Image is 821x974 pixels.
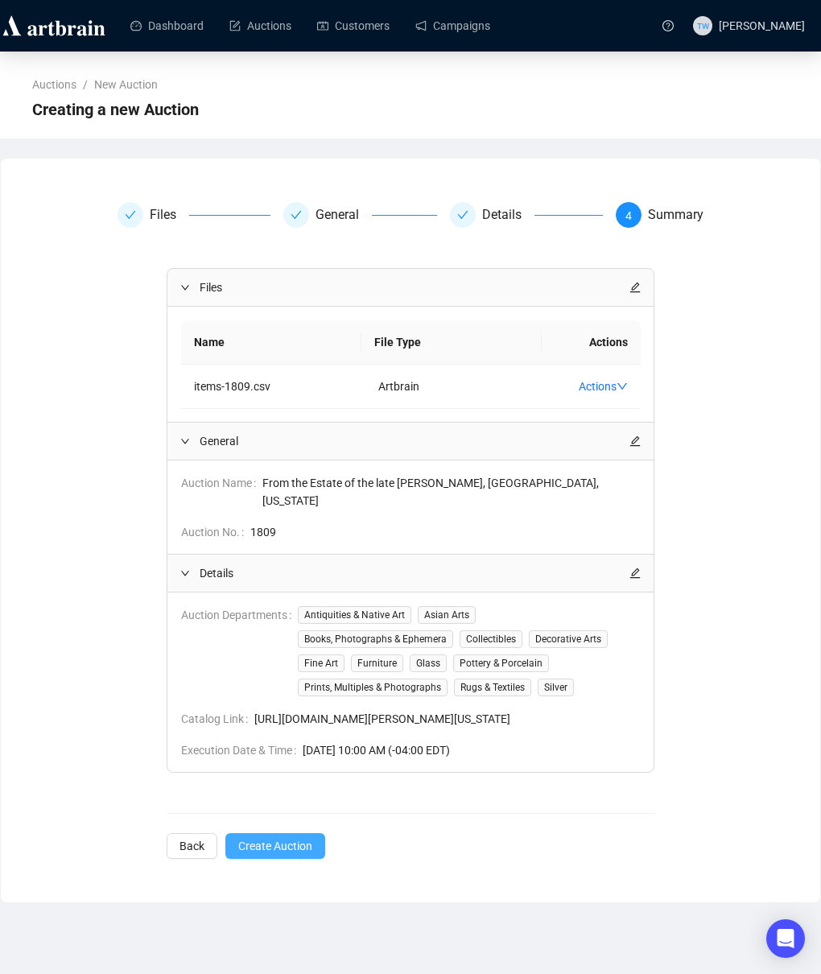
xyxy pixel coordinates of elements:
[200,432,629,450] span: General
[32,97,199,122] span: Creating a new Auction
[250,523,641,541] span: 1809
[298,606,411,624] span: Antiquities & Native Art
[316,202,372,228] div: General
[180,283,190,292] span: expanded
[125,209,136,221] span: check
[538,679,574,696] span: Silver
[181,523,250,541] span: Auction No.
[180,436,190,446] span: expanded
[625,209,632,222] span: 4
[460,630,522,648] span: Collectibles
[181,606,298,696] span: Auction Departments
[616,202,703,228] div: 4Summary
[29,76,80,93] a: Auctions
[453,654,549,672] span: Pottery & Porcelain
[415,5,490,47] a: Campaigns
[629,282,641,293] span: edit
[298,630,453,648] span: Books, Photographs & Ephemera
[291,209,302,221] span: check
[629,567,641,579] span: edit
[303,741,641,759] span: [DATE] 10:00 AM (-04:00 EDT)
[648,202,703,228] div: Summary
[167,833,217,859] button: Back
[697,19,709,31] span: TW
[181,741,303,759] span: Execution Date & Time
[229,5,291,47] a: Auctions
[662,20,674,31] span: question-circle
[179,837,204,855] span: Back
[418,606,476,624] span: Asian Arts
[542,320,641,365] th: Actions
[450,202,603,228] div: Details
[457,209,468,221] span: check
[351,654,403,672] span: Furniture
[579,380,628,393] a: Actions
[167,269,654,306] div: Filesedit
[150,202,189,228] div: Files
[254,710,641,728] span: [URL][DOMAIN_NAME][PERSON_NAME][US_STATE]
[167,423,654,460] div: Generaledit
[283,202,436,228] div: General
[629,435,641,447] span: edit
[225,833,325,859] button: Create Auction
[91,76,161,93] a: New Auction
[200,279,629,296] span: Files
[719,19,805,32] span: [PERSON_NAME]
[118,202,270,228] div: Files
[181,365,366,409] td: items-1809.csv
[298,679,448,696] span: Prints, Multiples & Photographs
[238,837,312,855] span: Create Auction
[317,5,390,47] a: Customers
[529,630,608,648] span: Decorative Arts
[181,710,254,728] span: Catalog Link
[262,474,641,510] span: From the Estate of the late [PERSON_NAME], [GEOGRAPHIC_DATA], [US_STATE]
[83,76,88,93] li: /
[130,5,204,47] a: Dashboard
[181,474,262,510] span: Auction Name
[482,202,534,228] div: Details
[180,568,190,578] span: expanded
[617,381,628,392] span: down
[200,564,629,582] span: Details
[298,654,344,672] span: Fine Art
[167,555,654,592] div: Detailsedit
[378,380,419,393] span: Artbrain
[410,654,447,672] span: Glass
[361,320,542,365] th: File Type
[181,320,361,365] th: Name
[766,919,805,958] div: Open Intercom Messenger
[454,679,531,696] span: Rugs & Textiles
